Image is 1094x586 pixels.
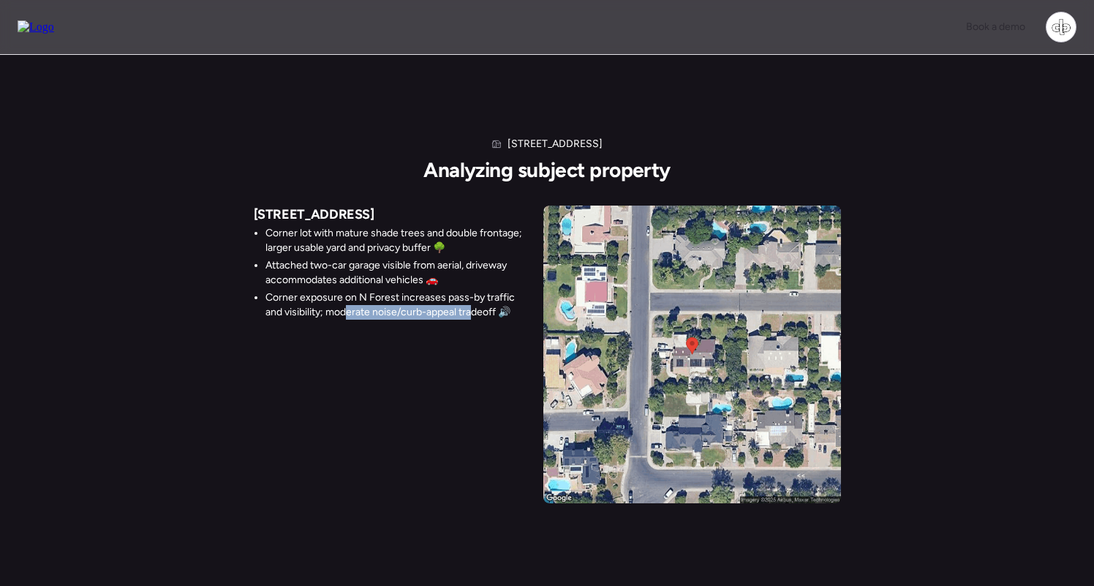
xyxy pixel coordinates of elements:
[543,206,841,503] img: 1821 E Lynwood St
[265,290,532,320] li: Corner exposure on N Forest increases pass-by traffic and visibility; moderate noise/curb-appeal ...
[254,206,374,223] span: [STREET_ADDRESS]
[18,20,54,34] img: Logo
[966,20,1025,33] span: Book a demo
[265,226,532,255] li: Corner lot with mature shade trees and double frontage; larger usable yard and privacy buffer 🌳
[423,157,670,182] h2: Analyzing subject property
[508,137,603,151] h1: [STREET_ADDRESS]
[265,258,532,288] li: Attached two-car garage visible from aerial, driveway accommodates additional vehicles 🚗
